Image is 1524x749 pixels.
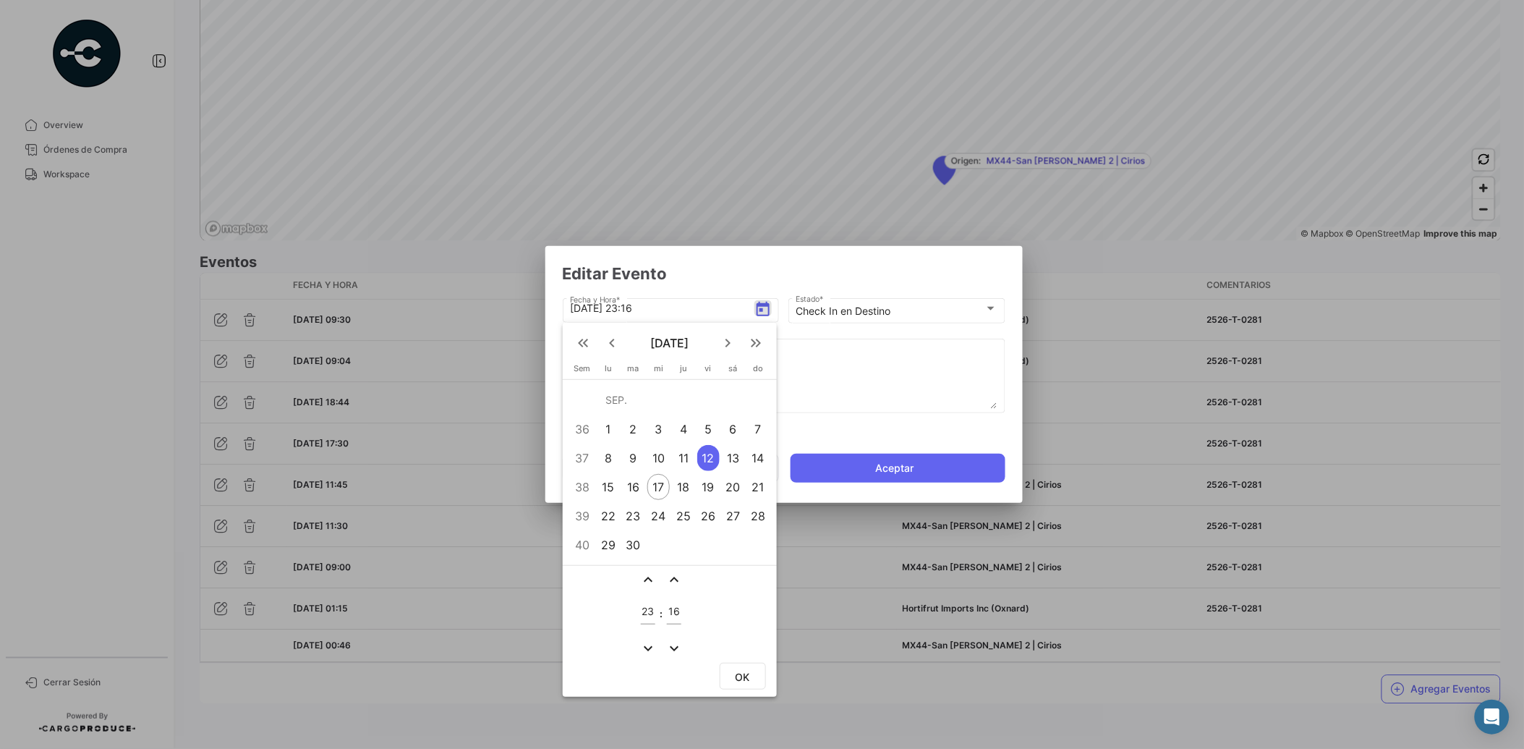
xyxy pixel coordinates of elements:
[622,445,645,471] div: 9
[621,444,646,473] td: 9 de septiembre de 2025
[597,503,620,529] div: 22
[596,502,621,530] td: 22 de septiembre de 2025
[696,415,720,444] td: 5 de septiembre de 2025
[1475,700,1510,735] div: Abrir Intercom Messenger
[665,640,683,657] mat-icon: expand_more
[597,416,620,442] div: 1
[621,363,646,379] th: martes
[720,444,746,473] td: 13 de septiembre de 2025
[596,473,621,502] td: 15 de septiembre de 2025
[646,363,671,379] th: miércoles
[639,640,657,657] mat-icon: expand_more
[746,473,771,502] td: 21 de septiembre de 2025
[722,416,744,442] div: 6
[596,363,621,379] th: lunes
[671,363,696,379] th: jueves
[696,444,720,473] td: 12 de septiembre de 2025
[597,445,620,471] div: 8
[596,415,621,444] td: 1 de septiembre de 2025
[720,502,746,530] td: 27 de septiembre de 2025
[622,474,645,500] div: 16
[647,445,670,471] div: 10
[621,530,646,559] td: 30 de septiembre de 2025
[697,474,720,500] div: 19
[746,415,771,444] td: 7 de septiembre de 2025
[746,502,771,530] td: 28 de septiembre de 2025
[646,444,671,473] td: 10 de septiembre de 2025
[747,474,770,500] div: 21
[639,640,657,657] button: expand_more icon
[673,474,695,500] div: 18
[671,473,696,502] td: 18 de septiembre de 2025
[747,445,770,471] div: 14
[647,503,670,529] div: 24
[597,474,620,500] div: 15
[722,503,744,529] div: 27
[596,444,621,473] td: 8 de septiembre de 2025
[720,415,746,444] td: 6 de septiembre de 2025
[673,416,695,442] div: 4
[719,334,736,352] mat-icon: keyboard_arrow_right
[597,532,620,558] div: 29
[647,416,670,442] div: 3
[569,473,596,502] td: 38
[746,363,771,379] th: domingo
[621,415,646,444] td: 2 de septiembre de 2025
[639,571,657,588] button: expand_less icon
[697,503,720,529] div: 26
[622,503,645,529] div: 23
[671,444,696,473] td: 11 de septiembre de 2025
[622,532,645,558] div: 30
[659,591,663,638] td: :
[647,474,670,500] div: 17
[646,415,671,444] td: 3 de septiembre de 2025
[569,502,596,530] td: 39
[569,444,596,473] td: 37
[569,363,596,379] th: Sem
[665,571,683,588] mat-icon: expand_less
[747,416,770,442] div: 7
[673,503,695,529] div: 25
[569,415,596,444] td: 36
[639,571,657,588] mat-icon: expand_less
[596,530,621,559] td: 29 de septiembre de 2025
[626,336,713,350] span: [DATE]
[696,363,720,379] th: viernes
[596,386,771,415] td: SEP.
[722,445,744,471] div: 13
[574,334,592,352] mat-icon: keyboard_double_arrow_left
[665,640,683,657] button: expand_more icon
[673,445,695,471] div: 11
[603,334,621,352] mat-icon: keyboard_arrow_left
[720,473,746,502] td: 20 de septiembre de 2025
[722,474,744,500] div: 20
[569,530,596,559] td: 40
[736,671,750,683] span: OK
[665,571,683,588] button: expand_less icon
[621,473,646,502] td: 16 de septiembre de 2025
[696,502,720,530] td: 26 de septiembre de 2025
[697,416,720,442] div: 5
[621,502,646,530] td: 23 de septiembre de 2025
[671,502,696,530] td: 25 de septiembre de 2025
[671,415,696,444] td: 4 de septiembre de 2025
[646,502,671,530] td: 24 de septiembre de 2025
[720,363,746,379] th: sábado
[720,663,766,690] button: OK
[696,473,720,502] td: 19 de septiembre de 2025
[747,503,770,529] div: 28
[622,416,645,442] div: 2
[697,445,720,471] div: 12
[646,473,671,502] td: 17 de septiembre de 2025
[746,444,771,473] td: 14 de septiembre de 2025
[748,334,765,352] mat-icon: keyboard_double_arrow_right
